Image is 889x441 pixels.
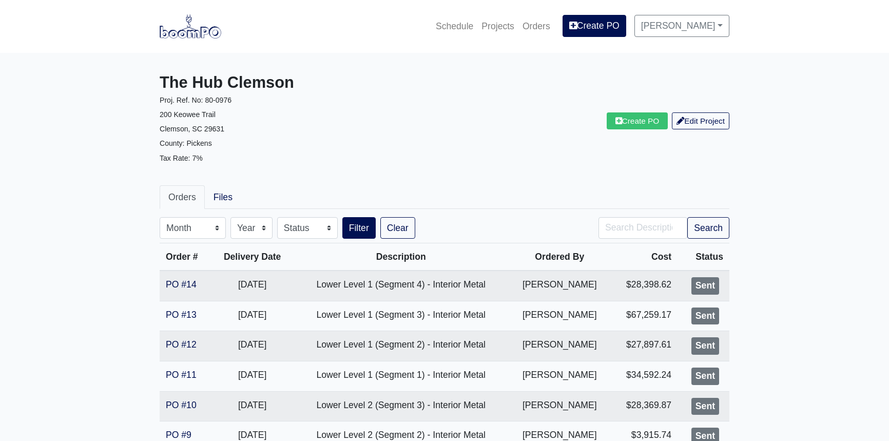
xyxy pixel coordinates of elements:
[166,339,197,350] a: PO #12
[691,337,719,355] div: Sent
[160,73,437,92] h3: The Hub Clemson
[293,391,509,421] td: Lower Level 2 (Segment 3) - Interior Metal
[691,308,719,325] div: Sent
[607,112,668,129] a: Create PO
[211,391,293,421] td: [DATE]
[518,15,554,37] a: Orders
[678,243,729,271] th: Status
[610,243,678,271] th: Cost
[293,331,509,361] td: Lower Level 1 (Segment 2) - Interior Metal
[610,361,678,391] td: $34,592.24
[509,271,610,301] td: [PERSON_NAME]
[610,271,678,301] td: $28,398.62
[509,361,610,391] td: [PERSON_NAME]
[691,398,719,415] div: Sent
[205,185,241,209] a: Files
[160,185,205,209] a: Orders
[687,217,729,239] button: Search
[293,271,509,301] td: Lower Level 1 (Segment 4) - Interior Metal
[160,14,221,38] img: boomPO
[509,243,610,271] th: Ordered By
[598,217,687,239] input: Search
[342,217,376,239] button: Filter
[610,301,678,331] td: $67,259.17
[211,301,293,331] td: [DATE]
[166,310,197,320] a: PO #13
[293,361,509,391] td: Lower Level 1 (Segment 1) - Interior Metal
[166,400,197,410] a: PO #10
[432,15,477,37] a: Schedule
[293,301,509,331] td: Lower Level 1 (Segment 3) - Interior Metal
[211,331,293,361] td: [DATE]
[610,391,678,421] td: $28,369.87
[211,243,293,271] th: Delivery Date
[477,15,518,37] a: Projects
[610,331,678,361] td: $27,897.61
[160,96,231,104] small: Proj. Ref. No: 80-0976
[166,279,197,290] a: PO #14
[691,368,719,385] div: Sent
[293,243,509,271] th: Description
[211,361,293,391] td: [DATE]
[672,112,729,129] a: Edit Project
[634,15,729,36] a: [PERSON_NAME]
[160,139,212,147] small: County: Pickens
[563,15,626,36] a: Create PO
[380,217,415,239] a: Clear
[509,301,610,331] td: [PERSON_NAME]
[160,110,216,119] small: 200 Keowee Trail
[166,430,191,440] a: PO #9
[509,331,610,361] td: [PERSON_NAME]
[166,370,197,380] a: PO #11
[211,271,293,301] td: [DATE]
[160,154,203,162] small: Tax Rate: 7%
[160,243,211,271] th: Order #
[509,391,610,421] td: [PERSON_NAME]
[691,277,719,295] div: Sent
[160,125,224,133] small: Clemson, SC 29631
